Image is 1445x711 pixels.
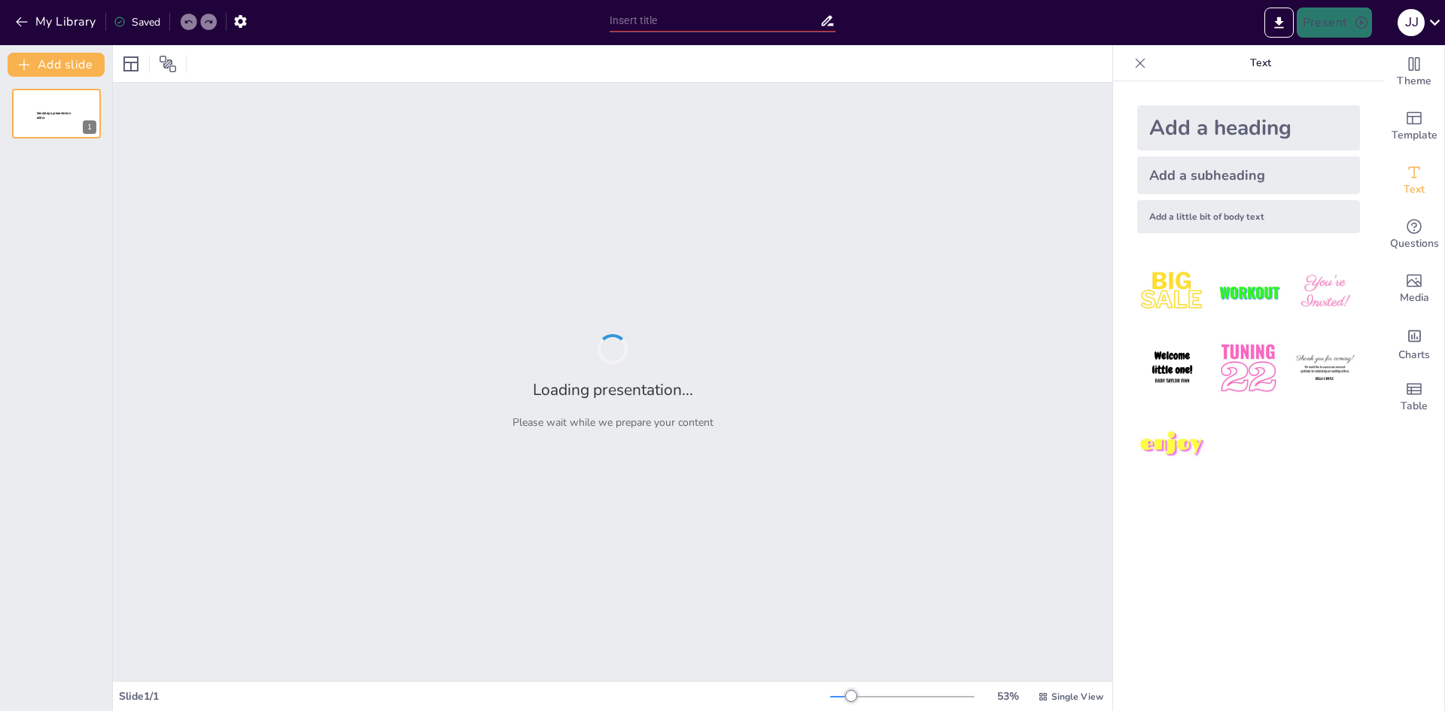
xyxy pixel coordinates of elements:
img: 6.jpeg [1290,333,1360,403]
span: Sendsteps presentation editor [37,111,71,120]
button: My Library [11,10,102,34]
div: Layout [119,52,143,76]
p: Please wait while we prepare your content [513,415,713,430]
div: Add a little bit of body text [1137,200,1360,233]
span: Text [1404,181,1425,198]
div: Add images, graphics, shapes or video [1384,262,1444,316]
div: Get real-time input from your audience [1384,208,1444,262]
span: Position [159,55,177,73]
img: 1.jpeg [1137,257,1207,327]
span: Charts [1398,347,1430,363]
span: Media [1400,290,1429,306]
img: 7.jpeg [1137,410,1207,480]
button: j j [1398,8,1425,38]
div: 1 [83,120,96,134]
div: Add charts and graphs [1384,316,1444,370]
button: Add slide [8,53,105,77]
span: Single View [1051,691,1103,703]
div: Add a subheading [1137,156,1360,194]
span: Table [1401,398,1428,415]
img: 4.jpeg [1137,333,1207,403]
div: Add text boxes [1384,153,1444,208]
span: Theme [1397,73,1431,90]
div: Saved [114,15,160,29]
span: Template [1392,127,1437,144]
h2: Loading presentation... [533,379,693,400]
div: Change the overall theme [1384,45,1444,99]
div: Add ready made slides [1384,99,1444,153]
span: Questions [1390,235,1439,252]
div: Slide 1 / 1 [119,689,830,703]
button: Present [1297,8,1372,38]
button: Export to PowerPoint [1264,8,1294,38]
div: Add a table [1384,370,1444,424]
input: Insert title [610,10,820,32]
p: Text [1152,45,1369,81]
img: 3.jpeg [1290,257,1360,327]
div: j j [1398,9,1425,36]
div: Add a heading [1137,105,1360,150]
img: 2.jpeg [1213,257,1283,327]
div: 1 [12,89,101,138]
div: 53 % [990,689,1026,703]
img: 5.jpeg [1213,333,1283,403]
